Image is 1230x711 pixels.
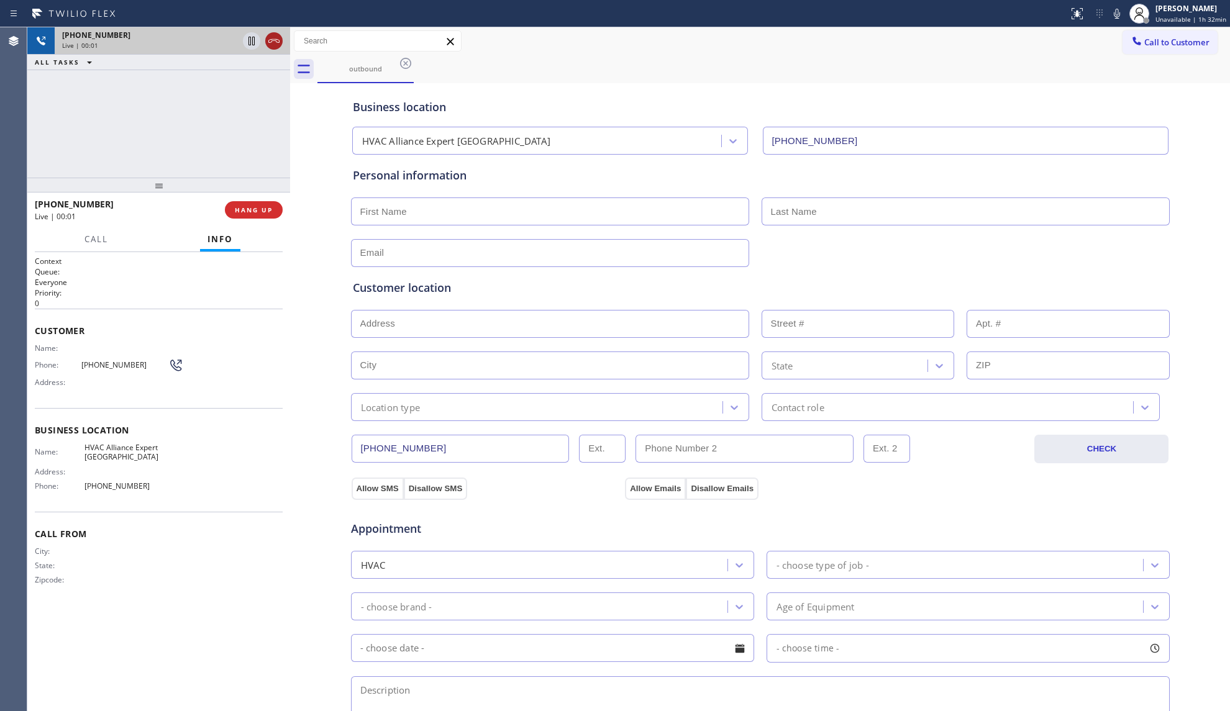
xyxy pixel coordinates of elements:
[84,443,178,462] span: HVAC Alliance Expert [GEOGRAPHIC_DATA]
[235,206,273,214] span: HANG UP
[35,266,283,277] h2: Queue:
[762,310,955,338] input: Street #
[1155,15,1226,24] span: Unavailable | 1h 32min
[207,233,233,245] span: Info
[352,435,570,463] input: Phone Number
[1108,5,1126,22] button: Mute
[35,424,283,436] span: Business location
[772,400,824,414] div: Contact role
[762,197,1170,225] input: Last Name
[351,197,749,225] input: First Name
[35,360,81,369] span: Phone:
[319,64,412,73] div: outbound
[351,310,749,338] input: Address
[1034,435,1168,463] button: CHECK
[243,32,260,50] button: Hold Customer
[84,481,178,491] span: [PHONE_NUMBER]
[863,435,910,463] input: Ext. 2
[200,227,240,251] button: Info
[777,558,869,572] div: - choose type of job -
[35,546,84,556] span: City:
[84,233,108,245] span: Call
[777,642,840,654] span: - choose time -
[353,279,1168,296] div: Customer location
[35,325,283,337] span: Customer
[777,599,855,614] div: Age of Equipment
[225,201,283,219] button: HANG UP
[35,343,84,353] span: Name:
[361,558,386,572] div: HVAC
[635,435,854,463] input: Phone Number 2
[62,30,130,40] span: [PHONE_NUMBER]
[625,478,686,500] button: Allow Emails
[35,528,283,540] span: Call From
[1144,37,1209,48] span: Call to Customer
[361,599,432,614] div: - choose brand -
[294,31,461,51] input: Search
[27,55,104,70] button: ALL TASKS
[351,520,622,537] span: Appointment
[35,298,283,309] p: 0
[352,478,404,500] button: Allow SMS
[686,478,758,500] button: Disallow Emails
[35,467,84,476] span: Address:
[579,435,626,463] input: Ext.
[351,351,749,379] input: City
[763,127,1168,155] input: Phone Number
[967,351,1170,379] input: ZIP
[35,277,283,288] p: Everyone
[361,400,421,414] div: Location type
[35,481,84,491] span: Phone:
[35,378,84,387] span: Address:
[353,167,1168,184] div: Personal information
[35,256,283,266] h1: Context
[81,360,168,369] span: [PHONE_NUMBER]
[35,198,114,210] span: [PHONE_NUMBER]
[404,478,468,500] button: Disallow SMS
[353,99,1168,115] div: Business location
[1123,30,1218,54] button: Call to Customer
[35,561,84,570] span: State:
[772,358,793,373] div: State
[35,211,76,222] span: Live | 00:01
[362,134,551,148] div: HVAC Alliance Expert [GEOGRAPHIC_DATA]
[62,41,98,50] span: Live | 00:01
[77,227,116,251] button: Call
[1155,3,1226,14] div: [PERSON_NAME]
[35,447,84,456] span: Name:
[967,310,1170,338] input: Apt. #
[35,288,283,298] h2: Priority:
[351,634,754,662] input: - choose date -
[35,58,80,66] span: ALL TASKS
[265,32,283,50] button: Hang up
[351,239,749,267] input: Email
[35,575,84,584] span: Zipcode:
